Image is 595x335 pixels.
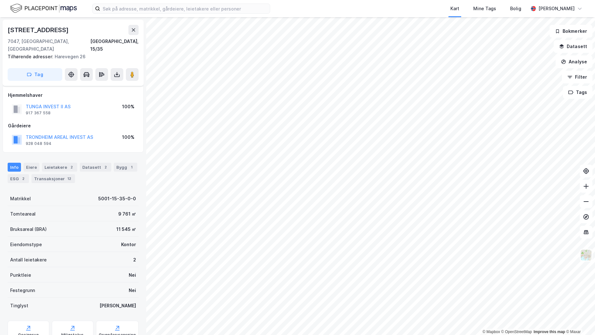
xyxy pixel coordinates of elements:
span: Tilhørende adresser: [8,54,55,59]
div: 100% [122,103,134,110]
div: Leietakere [42,163,77,172]
div: Datasett [80,163,111,172]
div: Kart [450,5,459,12]
div: Gårdeiere [8,122,138,130]
div: Hjemmelshaver [8,91,138,99]
div: 5001-15-35-0-0 [98,195,136,203]
input: Søk på adresse, matrikkel, gårdeiere, leietakere eller personer [100,4,270,13]
div: Bygg [114,163,137,172]
button: Bokmerker [550,25,592,38]
div: 2 [133,256,136,264]
div: 917 367 558 [26,110,51,116]
div: [PERSON_NAME] [538,5,575,12]
div: Matrikkel [10,195,31,203]
div: Kontrollprogram for chat [563,304,595,335]
div: [PERSON_NAME] [99,302,136,310]
a: Improve this map [534,330,565,334]
div: Transaksjoner [31,174,75,183]
div: 928 048 594 [26,141,51,146]
div: Harevegen 26 [8,53,133,61]
button: Tags [563,86,592,99]
button: Tag [8,68,62,81]
div: 100% [122,133,134,141]
div: Bruksareal (BRA) [10,225,47,233]
div: 7047, [GEOGRAPHIC_DATA], [GEOGRAPHIC_DATA] [8,38,90,53]
iframe: Chat Widget [563,304,595,335]
div: Antall leietakere [10,256,47,264]
div: [STREET_ADDRESS] [8,25,70,35]
a: Mapbox [482,330,500,334]
div: Tinglyst [10,302,28,310]
a: OpenStreetMap [501,330,532,334]
div: 9 761 ㎡ [118,210,136,218]
div: Mine Tags [473,5,496,12]
img: logo.f888ab2527a4732fd821a326f86c7f29.svg [10,3,77,14]
div: Festegrunn [10,287,35,294]
img: Z [580,249,592,261]
div: Eiere [24,163,39,172]
button: Filter [562,71,592,83]
div: Nei [129,287,136,294]
div: Bolig [510,5,521,12]
div: 12 [66,175,72,182]
button: Datasett [554,40,592,53]
div: Punktleie [10,271,31,279]
div: [GEOGRAPHIC_DATA], 15/35 [90,38,139,53]
button: Analyse [556,55,592,68]
div: Eiendomstype [10,241,42,248]
div: 2 [20,175,26,182]
div: Kontor [121,241,136,248]
div: 11 545 ㎡ [116,225,136,233]
div: 1 [128,164,135,170]
div: 2 [102,164,109,170]
div: ESG [8,174,29,183]
div: 2 [68,164,75,170]
div: Info [8,163,21,172]
div: Nei [129,271,136,279]
div: Tomteareal [10,210,36,218]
